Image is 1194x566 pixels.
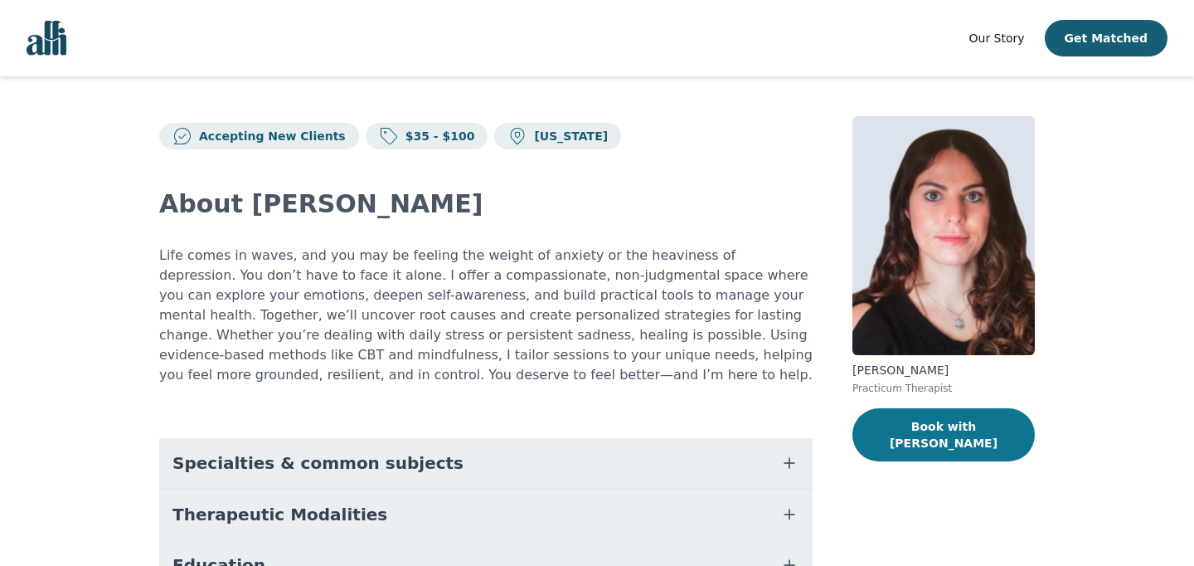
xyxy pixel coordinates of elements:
[159,490,813,539] button: Therapeutic Modalities
[399,128,475,144] p: $35 - $100
[852,116,1035,355] img: Ani_Asatrian-Londner
[159,438,813,488] button: Specialties & common subjects
[852,408,1035,461] button: Book with [PERSON_NAME]
[852,362,1035,378] p: [PERSON_NAME]
[192,128,346,144] p: Accepting New Clients
[1045,20,1167,56] button: Get Matched
[969,32,1025,45] span: Our Story
[527,128,608,144] p: [US_STATE]
[159,246,813,385] p: Life comes in waves, and you may be feeling the weight of anxiety or the heaviness of depression....
[172,451,464,475] span: Specialties & common subjects
[852,382,1035,395] p: Practicum Therapist
[172,503,387,526] span: Therapeutic Modalities
[969,28,1025,48] a: Our Story
[27,21,66,56] img: alli logo
[159,189,813,219] h2: About [PERSON_NAME]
